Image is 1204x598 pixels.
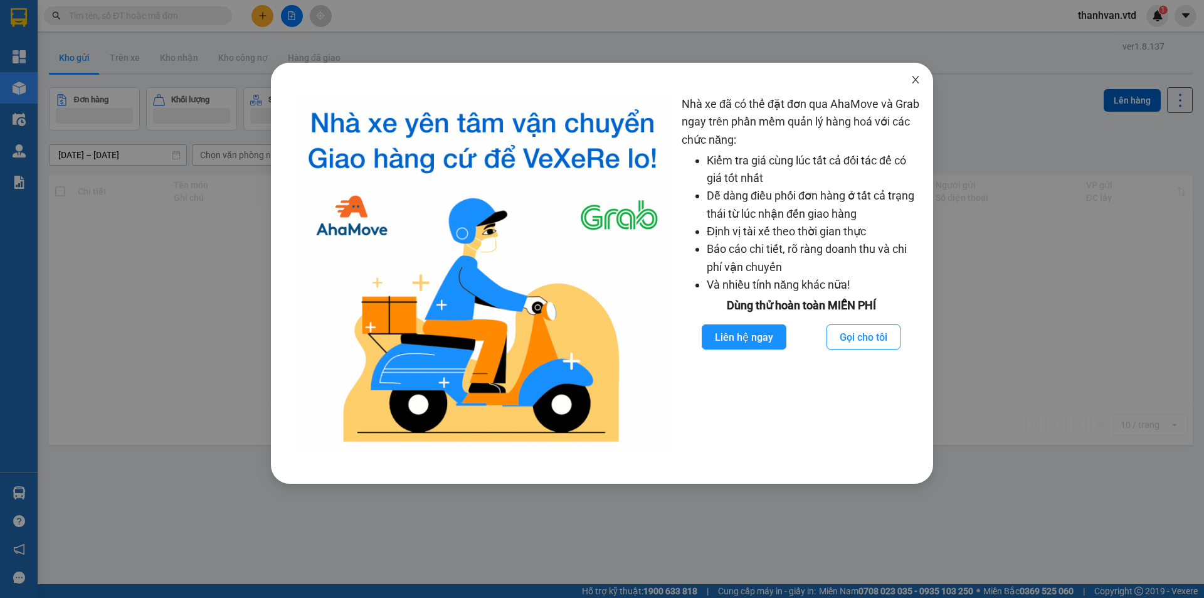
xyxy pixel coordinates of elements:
[682,297,921,314] div: Dùng thử hoàn toàn MIỄN PHÍ
[840,329,887,345] span: Gọi cho tôi
[293,95,672,452] img: logo
[707,240,921,276] li: Báo cáo chi tiết, rõ ràng doanh thu và chi phí vận chuyển
[707,223,921,240] li: Định vị tài xế theo thời gian thực
[715,329,773,345] span: Liên hệ ngay
[702,324,786,350] button: Liên hệ ngay
[826,324,900,350] button: Gọi cho tôi
[707,276,921,294] li: Và nhiều tính năng khác nữa!
[682,95,921,452] div: Nhà xe đã có thể đặt đơn qua AhaMove và Grab ngay trên phần mềm quản lý hàng hoá với các chức năng:
[911,75,921,85] span: close
[898,63,933,98] button: Close
[707,187,921,223] li: Dễ dàng điều phối đơn hàng ở tất cả trạng thái từ lúc nhận đến giao hàng
[707,152,921,188] li: Kiểm tra giá cùng lúc tất cả đối tác để có giá tốt nhất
